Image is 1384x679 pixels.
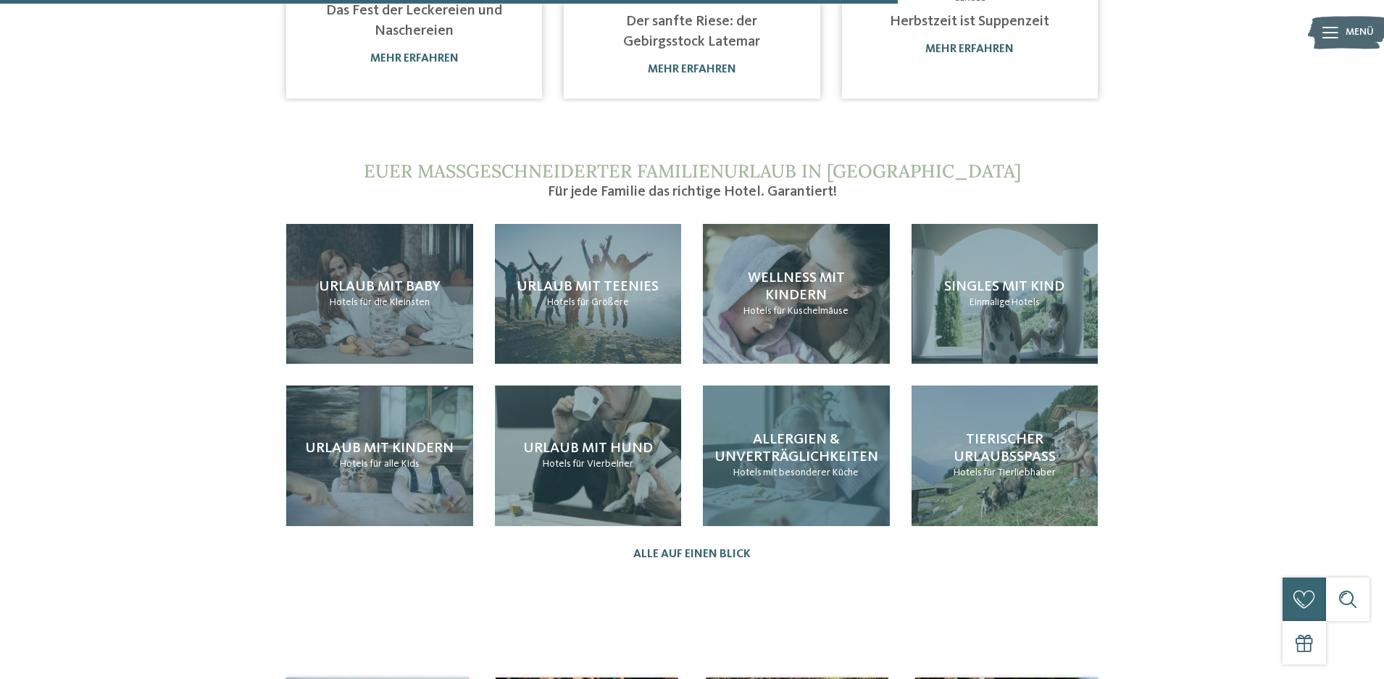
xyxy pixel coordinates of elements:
a: Glutenfreies Hotel in Südtirol Wellness mit Kindern Hotels für Kuschelmäuse [703,224,890,364]
span: Wellness mit Kindern [748,271,845,303]
span: Euer maßgeschneiderter Familienurlaub in [GEOGRAPHIC_DATA] [364,159,1021,183]
a: Glutenfreies Hotel in Südtirol Urlaub mit Teenies Hotels für Größere [495,224,682,364]
a: Glutenfreies Hotel in Südtirol Urlaub mit Kindern Hotels für alle Kids [286,386,473,525]
span: Hotels [743,306,772,316]
span: für Größere [577,297,629,307]
span: mit besonderer Küche [763,467,859,478]
span: für Kuschelmäuse [773,306,849,316]
a: Glutenfreies Hotel in Südtirol Singles mit Kind Einmalige Hotels [912,224,1099,364]
a: Glutenfreies Hotel in Südtirol Tierischer Urlaubsspaß Hotels für Tierliebhaber [912,386,1099,525]
span: Urlaub mit Hund [523,441,653,456]
span: Allergien & Unverträglichkeiten [714,433,878,465]
a: mehr erfahren [648,64,736,75]
span: Hotels [330,297,358,307]
span: Einmalige [970,297,1010,307]
span: Urlaub mit Teenies [517,280,659,294]
a: Alle auf einen Blick [633,548,751,562]
span: Urlaub mit Baby [319,280,441,294]
a: Der sanfte Riese: der Gebirgsstock Latemar [623,14,760,49]
span: für alle Kids [370,459,420,469]
span: Singles mit Kind [944,280,1064,294]
a: Glutenfreies Hotel in Südtirol Allergien & Unverträglichkeiten Hotels mit besonderer Küche [703,386,890,525]
span: Hotels [547,297,575,307]
span: für die Kleinsten [359,297,430,307]
span: Hotels [954,467,982,478]
span: Urlaub mit Kindern [305,441,454,456]
span: für Tierliebhaber [983,467,1056,478]
span: Für jede Familie das richtige Hotel. Garantiert! [548,185,837,199]
span: für Vierbeiner [572,459,633,469]
span: Hotels [543,459,571,469]
span: Hotels [340,459,368,469]
a: mehr erfahren [370,53,459,64]
a: Glutenfreies Hotel in Südtirol Urlaub mit Hund Hotels für Vierbeiner [495,386,682,525]
a: mehr erfahren [925,43,1014,55]
a: Glutenfreies Hotel in Südtirol Urlaub mit Baby Hotels für die Kleinsten [286,224,473,364]
span: Tierischer Urlaubsspaß [954,433,1056,465]
span: Hotels [733,467,762,478]
a: Herbstzeit ist Suppenzeit [890,14,1049,29]
a: Das Fest der Leckereien und Naschereien [326,4,502,38]
span: Hotels [1012,297,1040,307]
